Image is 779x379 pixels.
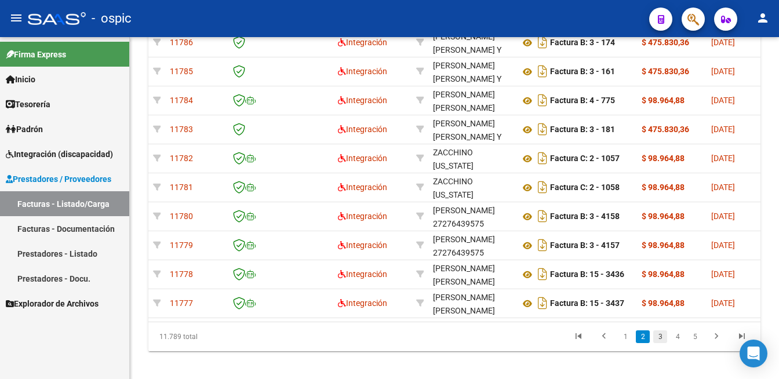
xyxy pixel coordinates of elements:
[433,291,511,315] div: 27175798388
[433,146,511,185] div: ZACCHINO [US_STATE] [PERSON_NAME]
[535,120,550,139] i: Descargar documento
[433,59,511,83] div: 30715507133
[550,270,624,279] strong: Factura B: 15 - 3436
[550,154,620,163] strong: Factura C: 2 - 1057
[433,117,511,196] div: [PERSON_NAME] [PERSON_NAME] Y [PERSON_NAME] SOCIEDAD DEL CAPITULO I SECCION IV LEY 19550
[550,212,620,221] strong: Factura B: 3 - 4158
[433,88,511,115] div: [PERSON_NAME] [PERSON_NAME]
[535,207,550,225] i: Descargar documento
[711,67,735,76] span: [DATE]
[711,183,735,192] span: [DATE]
[550,299,624,308] strong: Factura B: 15 - 3437
[535,33,550,52] i: Descargar documento
[433,175,511,214] div: ZACCHINO [US_STATE] [PERSON_NAME]
[618,330,632,343] a: 1
[338,298,387,308] span: Integración
[433,146,511,170] div: 27319751357
[711,240,735,250] span: [DATE]
[433,262,511,289] div: [PERSON_NAME] [PERSON_NAME]
[338,212,387,221] span: Integración
[6,73,35,86] span: Inicio
[338,269,387,279] span: Integración
[170,125,193,134] span: 11783
[6,98,50,111] span: Tesorería
[433,88,511,112] div: 27312438505
[170,38,193,47] span: 11786
[535,62,550,81] i: Descargar documento
[170,212,193,221] span: 11780
[550,96,615,105] strong: Factura B: 4 - 775
[535,265,550,283] i: Descargar documento
[711,154,735,163] span: [DATE]
[711,125,735,134] span: [DATE]
[711,298,735,308] span: [DATE]
[686,327,704,347] li: page 5
[636,330,650,343] a: 2
[593,330,615,343] a: go to previous page
[651,327,669,347] li: page 3
[6,297,99,310] span: Explorador de Archivos
[338,67,387,76] span: Integración
[731,330,753,343] a: go to last page
[756,11,770,25] mat-icon: person
[433,117,511,141] div: 30715507133
[567,330,589,343] a: go to first page
[6,173,111,185] span: Prestadores / Proveedores
[711,269,735,279] span: [DATE]
[433,175,511,199] div: 27319751357
[535,236,550,254] i: Descargar documento
[711,96,735,105] span: [DATE]
[170,67,193,76] span: 11785
[642,96,685,105] strong: $ 98.964,88
[433,291,511,318] div: [PERSON_NAME] [PERSON_NAME]
[535,294,550,312] i: Descargar documento
[433,204,495,217] div: [PERSON_NAME]
[705,330,727,343] a: go to next page
[550,125,615,134] strong: Factura B: 3 - 181
[669,327,686,347] li: page 4
[550,183,620,192] strong: Factura C: 2 - 1058
[642,298,685,308] strong: $ 98.964,88
[642,154,685,163] strong: $ 98.964,88
[433,59,511,139] div: [PERSON_NAME] [PERSON_NAME] Y [PERSON_NAME] SOCIEDAD DEL CAPITULO I SECCION IV LEY 19550
[433,204,511,228] div: 27276439575
[642,125,689,134] strong: $ 475.830,36
[338,38,387,47] span: Integración
[642,38,689,47] strong: $ 475.830,36
[170,96,193,105] span: 11784
[6,148,113,161] span: Integración (discapacidad)
[170,154,193,163] span: 11782
[338,96,387,105] span: Integración
[711,38,735,47] span: [DATE]
[9,11,23,25] mat-icon: menu
[433,233,511,257] div: 27276439575
[170,298,193,308] span: 11777
[711,212,735,221] span: [DATE]
[338,240,387,250] span: Integración
[634,327,651,347] li: page 2
[170,269,193,279] span: 11778
[642,240,685,250] strong: $ 98.964,88
[535,178,550,196] i: Descargar documento
[550,38,615,48] strong: Factura B: 3 - 174
[740,340,767,367] div: Open Intercom Messenger
[642,67,689,76] strong: $ 475.830,36
[433,233,495,246] div: [PERSON_NAME]
[92,6,132,31] span: - ospic
[550,241,620,250] strong: Factura B: 3 - 4157
[338,154,387,163] span: Integración
[617,327,634,347] li: page 1
[671,330,685,343] a: 4
[6,48,66,61] span: Firma Express
[170,183,193,192] span: 11781
[642,269,685,279] strong: $ 98.964,88
[535,91,550,110] i: Descargar documento
[642,183,685,192] strong: $ 98.964,88
[550,67,615,76] strong: Factura B: 3 - 161
[6,123,43,136] span: Padrón
[338,125,387,134] span: Integración
[433,30,511,54] div: 30715507133
[642,212,685,221] strong: $ 98.964,88
[433,262,511,286] div: 27175798388
[688,330,702,343] a: 5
